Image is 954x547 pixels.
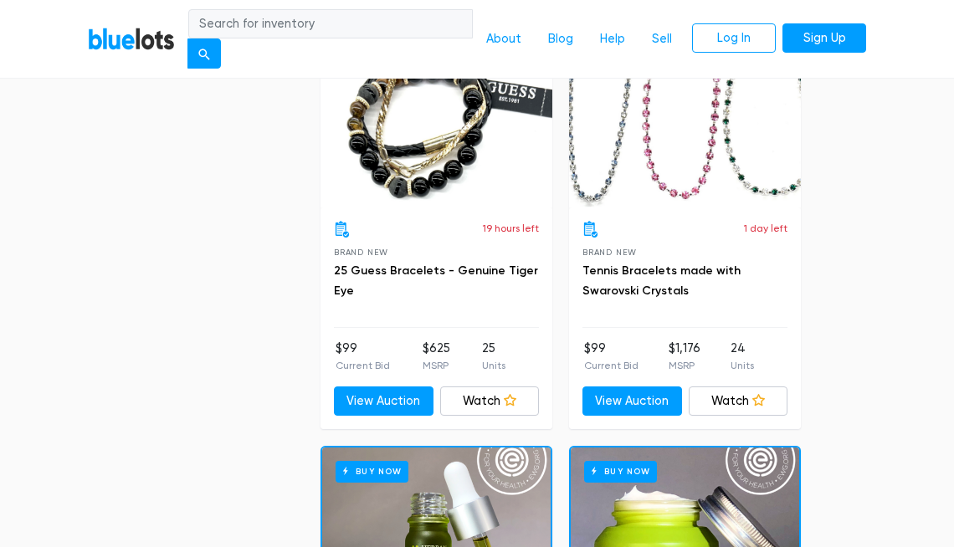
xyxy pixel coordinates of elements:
p: MSRP [423,358,450,373]
a: Log In [692,23,776,54]
p: MSRP [669,358,700,373]
span: Brand New [334,248,388,257]
a: Watch [689,386,788,417]
li: 25 [482,340,505,373]
a: Tennis Bracelets made with Swarovski Crystals [582,263,741,298]
li: $99 [336,340,390,373]
input: Search for inventory [188,9,473,39]
a: Sign Up [782,23,866,54]
a: Live Auction 1 bid [569,32,801,207]
li: $1,176 [669,340,700,373]
a: About [473,23,535,55]
a: 25 Guess Bracelets - Genuine Tiger Eye [334,263,538,298]
a: Watch [440,386,540,417]
p: Current Bid [336,358,390,373]
h6: Buy Now [336,461,408,482]
p: 19 hours left [483,221,539,236]
a: BlueLots [88,27,175,51]
p: Units [731,358,754,373]
li: 24 [731,340,754,373]
a: View Auction [334,386,433,417]
a: Help [587,23,639,55]
p: 1 day left [744,221,787,236]
h6: Buy Now [584,461,657,482]
a: View Auction [582,386,682,417]
li: $99 [584,340,639,373]
p: Current Bid [584,358,639,373]
a: Live Auction 1 bid [321,32,552,207]
span: Brand New [582,248,637,257]
li: $625 [423,340,450,373]
p: Units [482,358,505,373]
a: Blog [535,23,587,55]
a: Sell [639,23,685,55]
